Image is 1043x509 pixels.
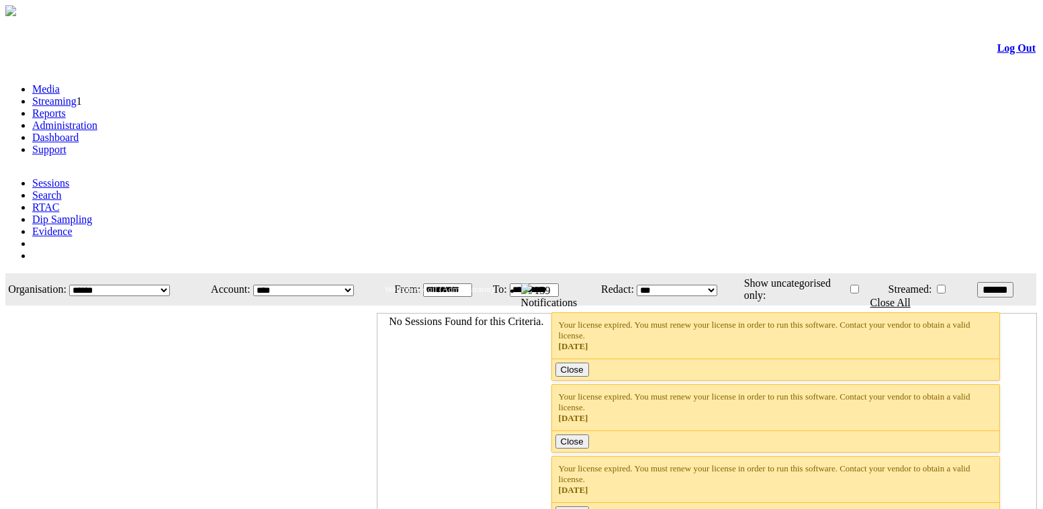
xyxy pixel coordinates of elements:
[521,297,1009,309] div: Notifications
[997,42,1036,54] a: Log Out
[77,95,82,107] span: 1
[32,132,79,143] a: Dashboard
[199,275,251,304] td: Account:
[559,341,588,351] span: [DATE]
[32,214,92,225] a: Dip Sampling
[32,107,66,119] a: Reports
[559,463,993,496] div: Your license expired. You must renew your license in order to run this software. Contact your ven...
[559,413,588,423] span: [DATE]
[7,275,67,304] td: Organisation:
[559,320,993,352] div: Your license expired. You must renew your license in order to run this software. Contact your ven...
[385,284,494,294] span: Welcome, Aqil (Administrator)
[32,226,73,237] a: Evidence
[32,95,77,107] a: Streaming
[5,5,16,16] img: arrow-3.png
[559,391,993,424] div: Your license expired. You must renew your license in order to run this software. Contact your ven...
[32,83,60,95] a: Media
[870,297,911,308] a: Close All
[535,285,551,296] span: 139
[555,363,589,377] button: Close
[559,485,588,495] span: [DATE]
[32,144,66,155] a: Support
[32,189,62,201] a: Search
[555,434,589,449] button: Close
[32,120,97,131] a: Administration
[32,201,59,213] a: RTAC
[521,283,532,294] img: bell25.png
[32,177,69,189] a: Sessions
